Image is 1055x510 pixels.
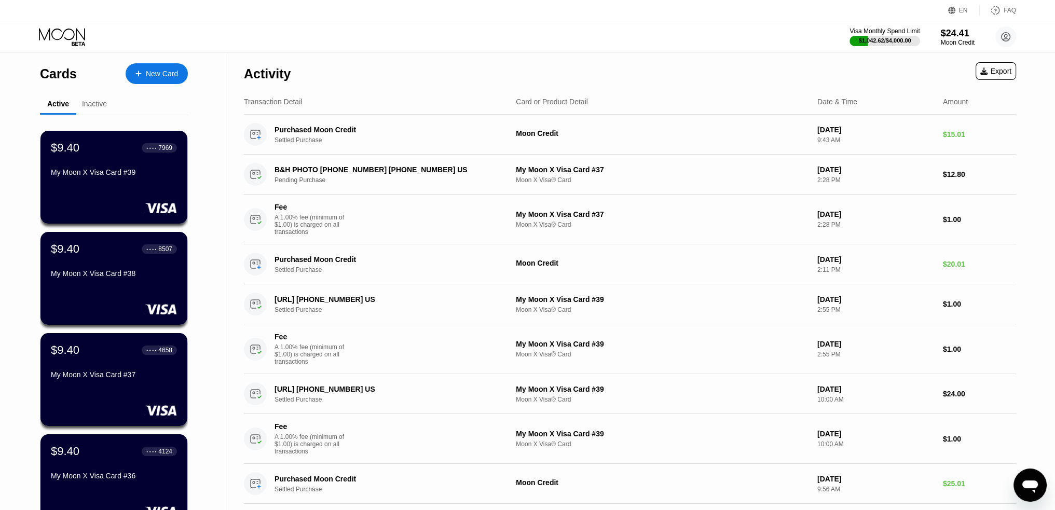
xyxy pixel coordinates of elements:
[275,266,512,273] div: Settled Purchase
[47,100,69,108] div: Active
[817,440,935,448] div: 10:00 AM
[244,414,1016,464] div: FeeA 1.00% fee (minimum of $1.00) is charged on all transactionsMy Moon X Visa Card #39Moon X Vis...
[275,295,495,304] div: [URL] [PHONE_NUMBER] US
[516,351,809,358] div: Moon X Visa® Card
[516,478,809,487] div: Moon Credit
[1004,7,1016,14] div: FAQ
[244,195,1016,244] div: FeeA 1.00% fee (minimum of $1.00) is charged on all transactionsMy Moon X Visa Card #37Moon X Vis...
[817,176,935,184] div: 2:28 PM
[275,475,495,483] div: Purchased Moon Credit
[82,100,107,108] div: Inactive
[980,67,1011,75] div: Export
[943,130,1016,139] div: $15.01
[817,136,935,144] div: 9:43 AM
[40,333,187,426] div: $9.40● ● ● ●4658My Moon X Visa Card #37
[146,247,157,251] div: ● ● ● ●
[275,433,352,455] div: A 1.00% fee (minimum of $1.00) is charged on all transactions
[516,340,809,348] div: My Moon X Visa Card #39
[850,27,920,46] div: Visa Monthly Spend Limit$1,042.62/$4,000.00
[943,300,1016,308] div: $1.00
[817,221,935,228] div: 2:28 PM
[943,98,968,106] div: Amount
[51,370,177,379] div: My Moon X Visa Card #37
[817,255,935,264] div: [DATE]
[244,244,1016,284] div: Purchased Moon CreditSettled PurchaseMoon Credit[DATE]2:11 PM$20.01
[51,242,79,256] div: $9.40
[158,144,172,151] div: 7969
[244,464,1016,504] div: Purchased Moon CreditSettled PurchaseMoon Credit[DATE]9:56 AM$25.01
[158,347,172,354] div: 4658
[859,37,911,44] div: $1,042.62 / $4,000.00
[516,440,809,448] div: Moon X Visa® Card
[40,232,187,325] div: $9.40● ● ● ●8507My Moon X Visa Card #38
[275,136,512,144] div: Settled Purchase
[943,260,1016,268] div: $20.01
[275,203,347,211] div: Fee
[817,340,935,348] div: [DATE]
[275,333,347,341] div: Fee
[516,385,809,393] div: My Moon X Visa Card #39
[817,475,935,483] div: [DATE]
[244,284,1016,324] div: [URL] [PHONE_NUMBER] USSettled PurchaseMy Moon X Visa Card #39Moon X Visa® Card[DATE]2:55 PM$1.00
[516,306,809,313] div: Moon X Visa® Card
[817,396,935,403] div: 10:00 AM
[516,129,809,137] div: Moon Credit
[941,39,975,46] div: Moon Credit
[146,349,157,352] div: ● ● ● ●
[51,269,177,278] div: My Moon X Visa Card #38
[516,295,809,304] div: My Moon X Visa Card #39
[275,486,512,493] div: Settled Purchase
[275,214,352,236] div: A 1.00% fee (minimum of $1.00) is charged on all transactions
[51,168,177,176] div: My Moon X Visa Card #39
[817,166,935,174] div: [DATE]
[275,385,495,393] div: [URL] [PHONE_NUMBER] US
[817,385,935,393] div: [DATE]
[275,126,495,134] div: Purchased Moon Credit
[275,176,512,184] div: Pending Purchase
[40,131,187,224] div: $9.40● ● ● ●7969My Moon X Visa Card #39
[976,62,1016,80] div: Export
[980,5,1016,16] div: FAQ
[516,98,588,106] div: Card or Product Detail
[948,5,980,16] div: EN
[817,210,935,218] div: [DATE]
[51,445,79,458] div: $9.40
[275,422,347,431] div: Fee
[51,141,79,155] div: $9.40
[943,390,1016,398] div: $24.00
[51,343,79,357] div: $9.40
[244,374,1016,414] div: [URL] [PHONE_NUMBER] USSettled PurchaseMy Moon X Visa Card #39Moon X Visa® Card[DATE]10:00 AM$24.00
[158,448,172,455] div: 4124
[244,324,1016,374] div: FeeA 1.00% fee (minimum of $1.00) is charged on all transactionsMy Moon X Visa Card #39Moon X Vis...
[943,345,1016,353] div: $1.00
[516,430,809,438] div: My Moon X Visa Card #39
[275,306,512,313] div: Settled Purchase
[275,343,352,365] div: A 1.00% fee (minimum of $1.00) is charged on all transactions
[275,396,512,403] div: Settled Purchase
[817,486,935,493] div: 9:56 AM
[146,450,157,453] div: ● ● ● ●
[516,259,809,267] div: Moon Credit
[943,170,1016,178] div: $12.80
[516,210,809,218] div: My Moon X Visa Card #37
[51,472,177,480] div: My Moon X Visa Card #36
[817,306,935,313] div: 2:55 PM
[817,266,935,273] div: 2:11 PM
[850,27,920,35] div: Visa Monthly Spend Limit
[275,255,495,264] div: Purchased Moon Credit
[817,98,857,106] div: Date & Time
[516,166,809,174] div: My Moon X Visa Card #37
[1013,468,1047,502] iframe: Button to launch messaging window
[943,435,1016,443] div: $1.00
[40,66,77,81] div: Cards
[516,176,809,184] div: Moon X Visa® Card
[516,396,809,403] div: Moon X Visa® Card
[959,7,968,14] div: EN
[244,66,291,81] div: Activity
[146,70,178,78] div: New Card
[943,479,1016,488] div: $25.01
[275,166,495,174] div: B&H PHOTO [PHONE_NUMBER] [PHONE_NUMBER] US
[158,245,172,253] div: 8507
